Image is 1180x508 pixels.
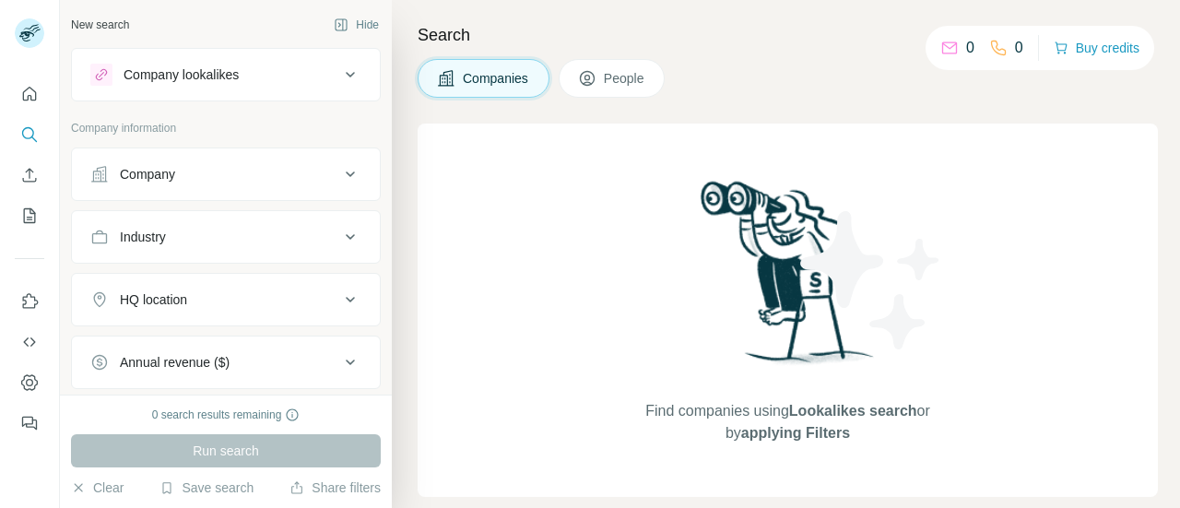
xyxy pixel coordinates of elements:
p: 0 [1015,37,1023,59]
p: 0 [966,37,974,59]
button: HQ location [72,278,380,322]
button: Enrich CSV [15,159,44,192]
button: Dashboard [15,366,44,399]
button: Buy credits [1054,35,1139,61]
div: HQ location [120,290,187,309]
span: applying Filters [741,425,850,441]
button: Hide [321,11,392,39]
div: Company lookalikes [124,65,239,84]
div: Industry [120,228,166,246]
button: Company [72,152,380,196]
span: Lookalikes search [789,403,917,419]
span: People [604,69,646,88]
h4: Search [418,22,1158,48]
button: Clear [71,478,124,497]
p: Company information [71,120,381,136]
div: 0 search results remaining [152,407,301,423]
img: Surfe Illustration - Stars [788,197,954,363]
button: Company lookalikes [72,53,380,97]
div: New search [71,17,129,33]
button: Use Surfe API [15,325,44,359]
button: My lists [15,199,44,232]
div: Company [120,165,175,183]
button: Save search [159,478,254,497]
button: Search [15,118,44,151]
span: Find companies using or by [640,400,935,444]
button: Annual revenue ($) [72,340,380,384]
button: Share filters [289,478,381,497]
span: Companies [463,69,530,88]
button: Use Surfe on LinkedIn [15,285,44,318]
div: Annual revenue ($) [120,353,230,372]
button: Industry [72,215,380,259]
button: Quick start [15,77,44,111]
button: Feedback [15,407,44,440]
img: Surfe Illustration - Woman searching with binoculars [692,176,884,382]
